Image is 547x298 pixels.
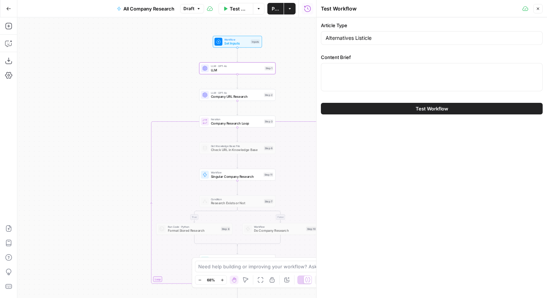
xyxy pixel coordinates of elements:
[237,154,238,168] g: Edge from step_6 to step_11
[168,228,219,233] span: Format Stored Research
[219,3,253,14] button: Test Workflow
[199,89,276,101] div: LLM · GPT-4oCompany URL ResearchStep 2
[237,235,280,246] g: Edge from step_10 to step_7-conditional-end
[264,146,273,150] div: Step 6
[199,169,276,181] div: WorkflowSingular Company ResearchStep 11
[237,181,238,195] g: Edge from step_11 to step_7
[221,227,230,231] div: Step 8
[251,39,260,44] div: Inputs
[113,3,179,14] button: All Company Research
[199,116,276,127] div: LoopIterationCompany Research LoopStep 3
[211,201,262,206] span: Research Exists or Not
[207,277,215,283] span: 68%
[194,207,237,222] g: Edge from step_7 to step_8
[211,94,262,99] span: Company URL Research
[237,207,281,222] g: Edge from step_7 to step_10
[237,48,238,62] g: Edge from start to step_1
[321,22,543,29] label: Article Type
[237,101,238,115] g: Edge from step_2 to step_3
[242,223,319,235] div: WorkflowDo Company ResearchStep 10
[199,142,276,154] div: Get Knowledge Base FileCheck URL in Knowledge BaseStep 6
[199,196,276,207] div: ConditionResearch Exists or NotStep 7
[211,144,262,148] span: Get Knowledge Base File
[263,172,273,177] div: Step 11
[211,91,262,95] span: LLM · GPT-4o
[123,5,174,12] span: All Company Research
[224,41,249,46] span: Set Inputs
[237,245,238,254] g: Edge from step_7-conditional-end to step_12
[199,36,276,48] div: WorkflowSet InputsInputs
[211,147,262,152] span: Check URL in Knowledge Base
[211,117,262,121] span: Iteration
[224,38,249,42] span: Workflow
[306,227,317,231] div: Step 10
[194,235,237,246] g: Edge from step_8 to step_7-conditional-end
[211,64,263,68] span: LLM · GPT-4o
[272,5,280,12] span: Publish
[416,105,448,112] span: Test Workflow
[168,225,219,229] span: Run Code · Python
[264,93,273,97] div: Step 2
[211,68,263,73] span: LLM
[254,228,304,233] span: Do Company Research
[183,5,194,12] span: Draft
[264,66,273,71] div: Step 1
[237,127,238,142] g: Edge from step_3 to step_6
[199,62,276,74] div: LLM · GPT-4oLLMStep 1
[211,256,261,260] span: Search Knowledge Base
[321,54,543,61] label: Content Brief
[199,255,276,266] div: Search Knowledge BaseSearch Knowledge BaseStep 12
[264,199,273,203] div: Step 7
[264,119,273,123] div: Step 3
[321,103,543,114] button: Test Workflow
[211,121,262,126] span: Company Research Loop
[211,171,262,175] span: Workflow
[267,3,284,14] button: Publish
[180,4,204,13] button: Draft
[156,223,233,235] div: Run Code · PythonFormat Stored ResearchStep 8
[230,5,249,12] span: Test Workflow
[211,174,262,179] span: Singular Company Research
[237,74,238,88] g: Edge from step_1 to step_2
[254,225,304,229] span: Workflow
[211,197,262,201] span: Condition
